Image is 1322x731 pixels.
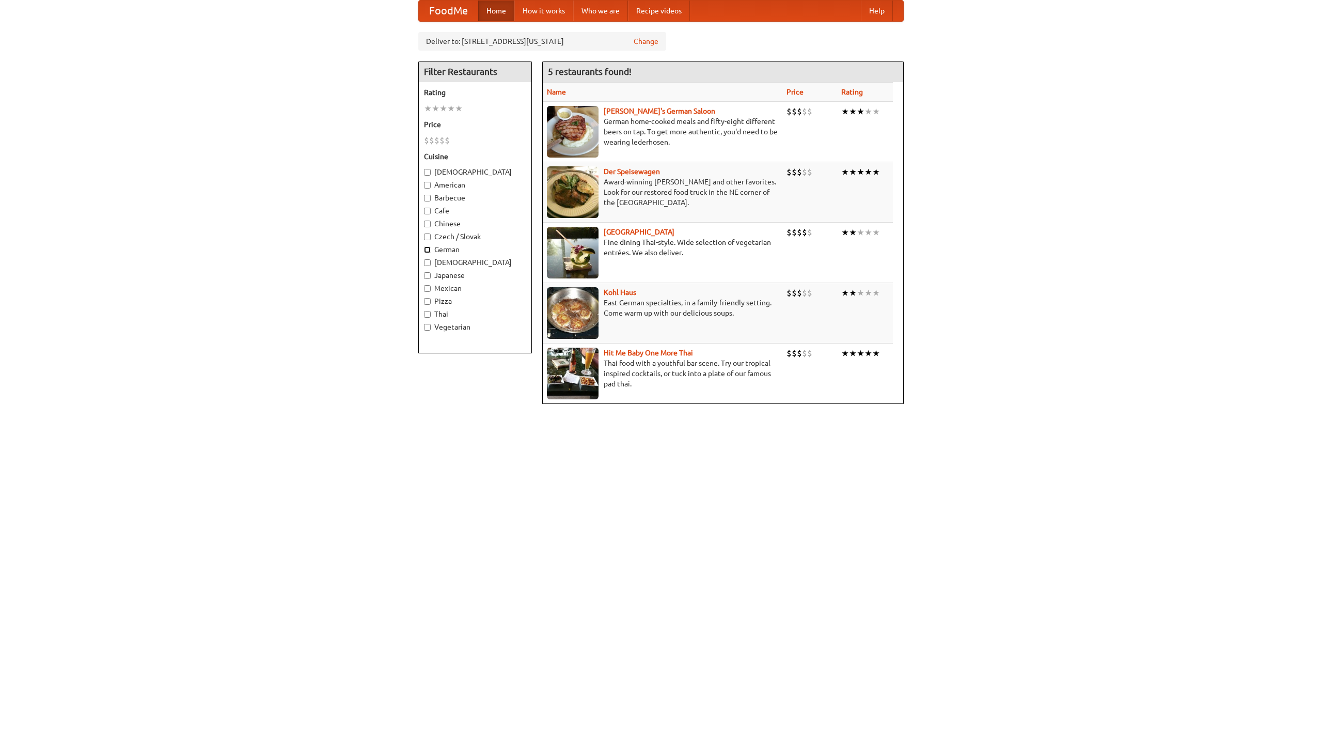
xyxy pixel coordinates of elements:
input: Czech / Slovak [424,234,431,240]
li: ★ [447,103,455,114]
input: [DEMOGRAPHIC_DATA] [424,259,431,266]
li: $ [797,106,802,117]
li: $ [792,287,797,299]
input: Vegetarian [424,324,431,331]
a: How it works [514,1,573,21]
label: German [424,244,526,255]
li: ★ [849,348,857,359]
p: Award-winning [PERSON_NAME] and other favorites. Look for our restored food truck in the NE corne... [547,177,778,208]
li: $ [797,287,802,299]
li: $ [792,227,797,238]
p: German home-cooked meals and fifty-eight different beers on tap. To get more authentic, you'd nee... [547,116,778,147]
a: Who we are [573,1,628,21]
li: ★ [864,348,872,359]
li: ★ [455,103,463,114]
li: ★ [857,166,864,178]
li: ★ [864,106,872,117]
li: $ [792,348,797,359]
li: ★ [849,227,857,238]
li: $ [429,135,434,146]
input: Japanese [424,272,431,279]
label: Thai [424,309,526,319]
li: ★ [872,287,880,299]
p: Fine dining Thai-style. Wide selection of vegetarian entrées. We also deliver. [547,237,778,258]
li: ★ [849,106,857,117]
img: satay.jpg [547,227,599,278]
li: ★ [864,287,872,299]
input: Cafe [424,208,431,214]
li: ★ [857,287,864,299]
li: $ [807,106,812,117]
li: ★ [857,348,864,359]
input: Barbecue [424,195,431,201]
a: Recipe videos [628,1,690,21]
a: [PERSON_NAME]'s German Saloon [604,107,715,115]
h4: Filter Restaurants [419,61,531,82]
input: [DEMOGRAPHIC_DATA] [424,169,431,176]
p: East German specialties, in a family-friendly setting. Come warm up with our delicious soups. [547,298,778,318]
li: ★ [872,348,880,359]
b: Der Speisewagen [604,167,660,176]
li: $ [786,287,792,299]
li: $ [792,106,797,117]
li: ★ [872,106,880,117]
li: ★ [857,106,864,117]
a: Price [786,88,804,96]
li: $ [807,166,812,178]
a: [GEOGRAPHIC_DATA] [604,228,674,236]
li: $ [797,348,802,359]
label: Cafe [424,206,526,216]
li: ★ [841,287,849,299]
img: babythai.jpg [547,348,599,399]
li: ★ [841,348,849,359]
li: $ [434,135,439,146]
a: Hit Me Baby One More Thai [604,349,693,357]
input: Chinese [424,221,431,227]
li: $ [792,166,797,178]
li: ★ [841,227,849,238]
li: ★ [841,166,849,178]
div: Deliver to: [STREET_ADDRESS][US_STATE] [418,32,666,51]
li: ★ [857,227,864,238]
img: kohlhaus.jpg [547,287,599,339]
a: Home [478,1,514,21]
p: Thai food with a youthful bar scene. Try our tropical inspired cocktails, or tuck into a plate of... [547,358,778,389]
li: $ [424,135,429,146]
h5: Cuisine [424,151,526,162]
input: Thai [424,311,431,318]
a: FoodMe [419,1,478,21]
h5: Price [424,119,526,130]
a: Kohl Haus [604,288,636,297]
li: $ [439,135,445,146]
li: $ [786,106,792,117]
h5: Rating [424,87,526,98]
img: speisewagen.jpg [547,166,599,218]
input: American [424,182,431,189]
li: $ [802,106,807,117]
li: $ [786,348,792,359]
label: Mexican [424,283,526,293]
li: $ [786,166,792,178]
li: $ [445,135,450,146]
label: Barbecue [424,193,526,203]
label: Chinese [424,219,526,229]
label: Vegetarian [424,322,526,332]
a: Help [861,1,893,21]
li: $ [802,227,807,238]
li: ★ [432,103,439,114]
li: ★ [872,227,880,238]
input: Pizza [424,298,431,305]
label: [DEMOGRAPHIC_DATA] [424,167,526,177]
li: ★ [864,166,872,178]
label: Pizza [424,296,526,306]
li: $ [807,287,812,299]
li: ★ [439,103,447,114]
li: $ [802,287,807,299]
li: $ [807,227,812,238]
li: ★ [849,166,857,178]
li: $ [797,227,802,238]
